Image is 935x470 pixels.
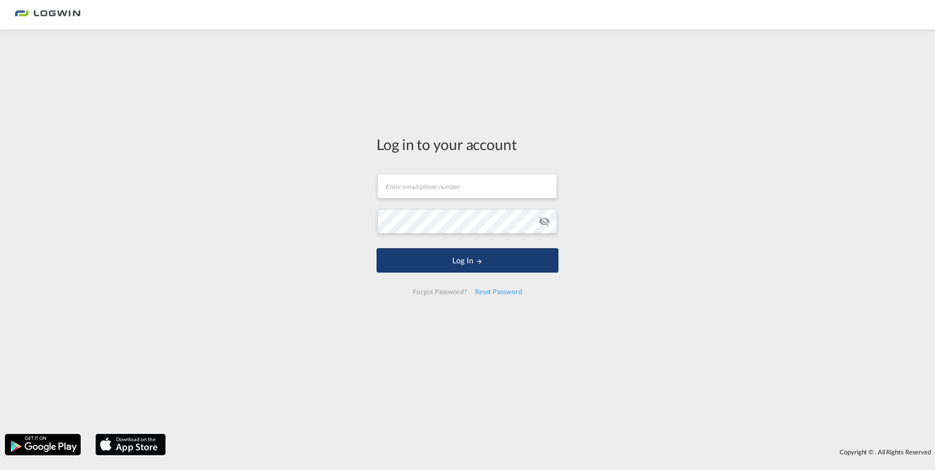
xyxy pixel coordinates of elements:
div: Copyright © . All Rights Reserved [171,444,935,460]
img: bc73a0e0d8c111efacd525e4c8ad7d32.png [15,4,81,26]
md-icon: icon-eye-off [538,215,550,227]
div: Forgot Password? [409,283,470,300]
div: Log in to your account [377,134,558,154]
button: LOGIN [377,248,558,273]
div: Reset Password [471,283,526,300]
img: google.png [4,433,82,456]
input: Enter email/phone number [378,174,557,198]
img: apple.png [94,433,167,456]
